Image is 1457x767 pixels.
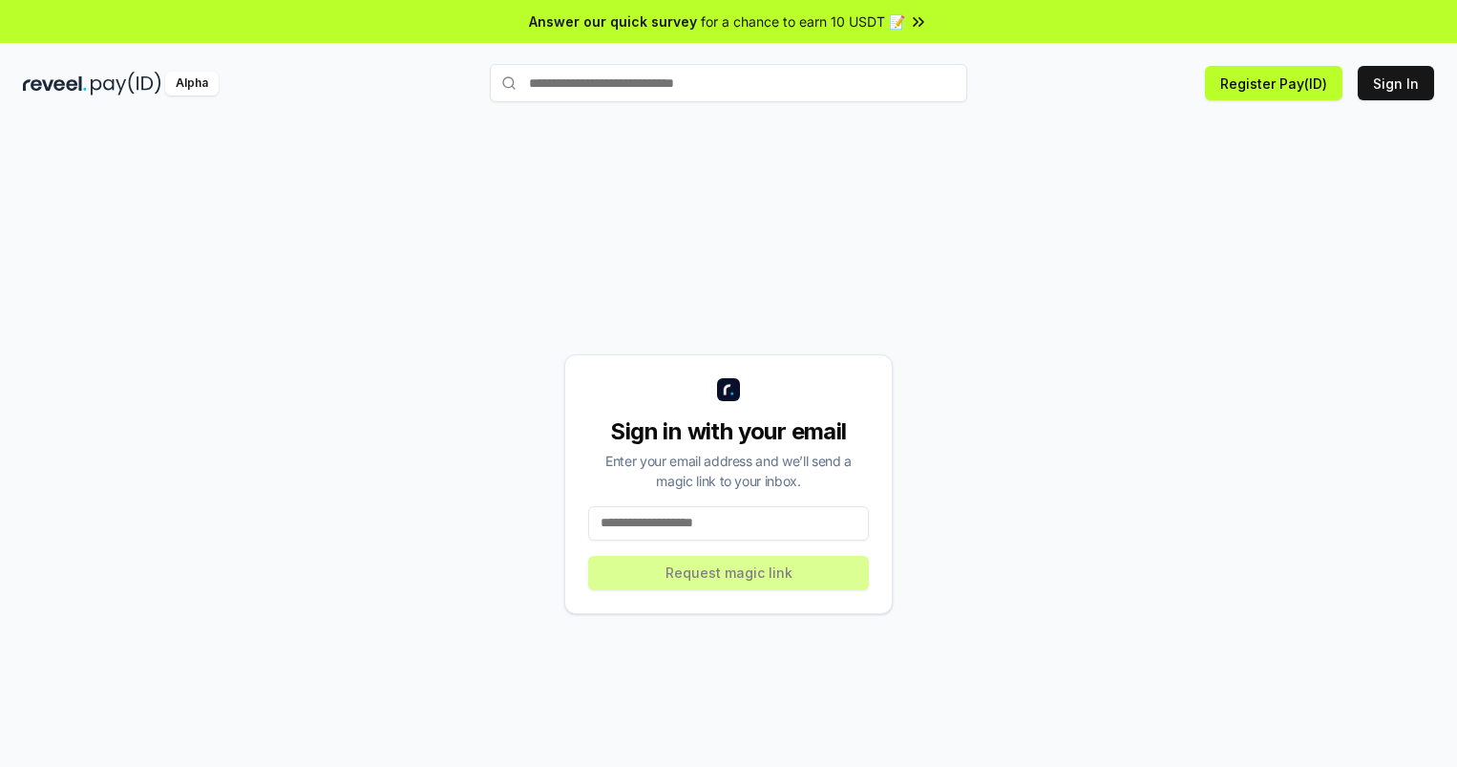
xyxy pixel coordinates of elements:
div: Sign in with your email [588,416,869,447]
span: for a chance to earn 10 USDT 📝 [701,11,905,32]
button: Sign In [1358,66,1434,100]
img: reveel_dark [23,72,87,96]
button: Register Pay(ID) [1205,66,1342,100]
img: pay_id [91,72,161,96]
span: Answer our quick survey [529,11,697,32]
div: Alpha [165,72,219,96]
img: logo_small [717,378,740,401]
div: Enter your email address and we’ll send a magic link to your inbox. [588,451,869,491]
